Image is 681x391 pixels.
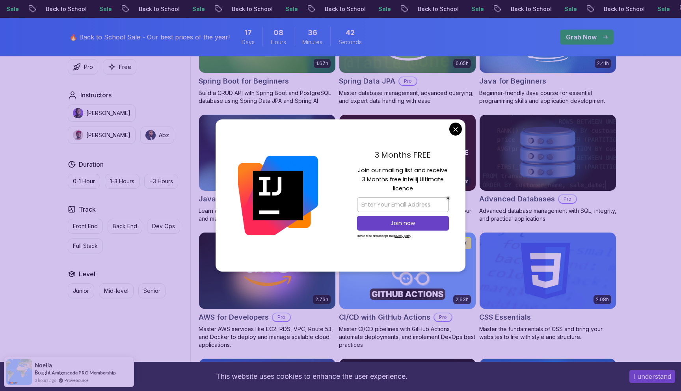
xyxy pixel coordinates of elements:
h2: Duration [79,160,104,169]
span: Days [242,38,255,46]
p: Free [119,63,131,71]
p: 1-3 Hours [110,177,134,185]
p: 2.63h [456,296,469,303]
p: 6.65h [456,60,469,67]
a: CI/CD with GitHub Actions card2.63hNEWCI/CD with GitHub ActionsProMaster CI/CD pipelines with Git... [339,232,476,349]
p: 2.41h [597,60,609,67]
span: 3 hours ago [35,377,56,384]
p: Sale [277,5,302,13]
img: instructor img [145,130,156,140]
p: Full Stack [73,242,98,250]
p: Dev Ops [152,222,175,230]
p: Beginner-friendly Java course for essential programming skills and application development [479,89,616,105]
p: Grab Now [566,32,597,42]
button: Junior [68,283,94,298]
p: Master the fundamentals of CSS and bring your websites to life with style and structure. [479,325,616,341]
p: Advanced database management with SQL, integrity, and practical applications [479,207,616,223]
button: instructor imgAbz [140,127,174,144]
p: Master database management, advanced querying, and expert data handling with ease [339,89,476,105]
button: instructor img[PERSON_NAME] [68,127,136,144]
img: Java for Developers card [199,115,335,191]
p: Sale [370,5,395,13]
p: Back to School [409,5,463,13]
img: instructor img [73,108,83,118]
img: Advanced Databases card [480,115,616,191]
h2: CI/CD with GitHub Actions [339,312,430,323]
p: Pro [84,63,93,71]
button: Accept cookies [629,370,675,383]
p: Learn advanced Java concepts to build scalable and maintainable applications. [199,207,336,223]
h2: CSS Essentials [479,312,531,323]
button: 1-3 Hours [105,174,140,189]
img: instructor img [73,130,83,140]
img: provesource social proof notification image [6,359,32,385]
p: 0-1 Hour [73,177,95,185]
span: 42 Seconds [346,27,355,38]
a: Java for Developers card9.18hJava for DevelopersProLearn advanced Java concepts to build scalable... [199,114,336,223]
a: AWS for Developers card2.73hJUST RELEASEDAWS for DevelopersProMaster AWS services like EC2, RDS, ... [199,232,336,349]
p: Master AWS services like EC2, RDS, VPC, Route 53, and Docker to deploy and manage scalable cloud ... [199,325,336,349]
h2: Advanced Databases [479,194,555,205]
h2: Level [79,269,95,279]
span: 17 Days [244,27,252,38]
h2: Instructors [80,90,112,100]
p: Master CI/CD pipelines with GitHub Actions, automate deployments, and implement DevOps best pract... [339,325,476,349]
p: Mid-level [104,287,128,295]
h2: AWS for Developers [199,312,269,323]
a: ProveSource [64,377,89,384]
p: Sale [649,5,674,13]
p: Sale [91,5,116,13]
p: Back to School [595,5,649,13]
button: Pro [68,59,98,74]
h2: Java for Developers [199,194,270,205]
img: Maven Essentials card [339,115,476,191]
p: 🔥 Back to School Sale - Our best prices of the year! [69,32,230,42]
button: Mid-level [99,283,134,298]
a: Advanced Databases cardAdvanced DatabasesProAdvanced database management with SQL, integrity, and... [479,114,616,223]
p: [PERSON_NAME] [86,109,130,117]
button: Dev Ops [147,219,180,234]
p: [PERSON_NAME] [86,131,130,139]
p: 1.67h [316,60,328,67]
p: Back End [113,222,137,230]
span: 8 Hours [274,27,283,38]
button: 0-1 Hour [68,174,100,189]
p: Senior [143,287,160,295]
p: Pro [399,77,417,85]
button: Full Stack [68,238,103,253]
img: CSS Essentials card [480,233,616,309]
button: Front End [68,219,103,234]
p: Back to School [502,5,556,13]
p: Junior [73,287,89,295]
p: Sale [463,5,488,13]
button: instructor img[PERSON_NAME] [68,104,136,122]
h2: Track [79,205,96,214]
button: Senior [138,283,166,298]
p: 2.73h [315,296,328,303]
p: Back to School [130,5,184,13]
span: 36 Minutes [308,27,317,38]
span: Noelia [35,362,52,369]
div: This website uses cookies to enhance the user experience. [6,368,618,385]
span: Bought [35,369,51,376]
a: Maven Essentials card54mMaven EssentialsProLearn how to use Maven to build and manage your Java p... [339,114,476,223]
a: Amigoscode PRO Membership [52,370,116,376]
span: Hours [271,38,286,46]
h2: Java for Beginners [479,76,546,87]
p: Build a CRUD API with Spring Boot and PostgreSQL database using Spring Data JPA and Spring AI [199,89,336,105]
a: CSS Essentials card2.08hCSS EssentialsMaster the fundamentals of CSS and bring your websites to l... [479,232,616,341]
p: Sale [556,5,581,13]
p: +3 Hours [149,177,173,185]
p: Back to School [37,5,91,13]
p: Sale [184,5,209,13]
p: Abz [159,131,169,139]
img: AWS for Developers card [199,233,335,309]
p: Front End [73,222,98,230]
p: Back to School [223,5,277,13]
span: Minutes [302,38,322,46]
p: Back to School [316,5,370,13]
h2: Spring Boot for Beginners [199,76,289,87]
p: Pro [434,313,452,321]
button: +3 Hours [144,174,178,189]
p: Pro [559,195,576,203]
